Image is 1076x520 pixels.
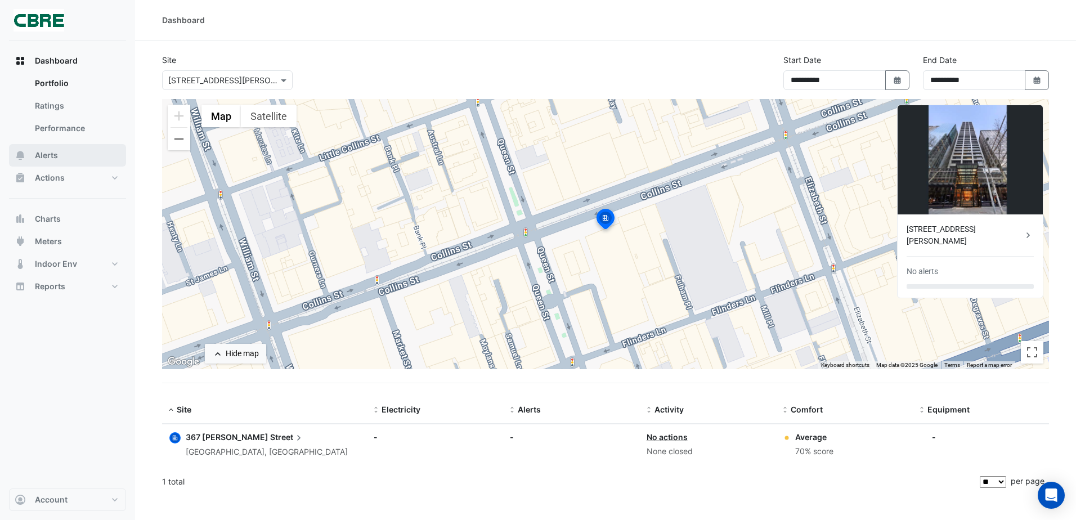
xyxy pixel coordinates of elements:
div: None closed [647,445,769,458]
div: 1 total [162,468,978,496]
a: Portfolio [26,72,126,95]
span: Meters [35,236,62,247]
span: Street [270,431,304,443]
span: Activity [654,405,684,414]
span: Electricity [382,405,420,414]
app-icon: Reports [15,281,26,292]
div: [GEOGRAPHIC_DATA], [GEOGRAPHIC_DATA] [186,446,348,459]
button: Show street map [201,105,241,127]
span: Alerts [35,150,58,161]
img: Company Logo [14,9,64,32]
fa-icon: Select Date [1032,75,1042,85]
span: Dashboard [35,55,78,66]
span: Equipment [927,405,970,414]
span: Indoor Env [35,258,77,270]
button: Toggle fullscreen view [1021,341,1043,364]
button: Zoom out [168,128,190,150]
label: End Date [923,54,957,66]
button: Reports [9,275,126,298]
app-icon: Actions [15,172,26,183]
div: Average [795,431,833,443]
app-icon: Meters [15,236,26,247]
div: [STREET_ADDRESS][PERSON_NAME] [907,223,1023,247]
app-icon: Indoor Env [15,258,26,270]
span: per page [1011,476,1044,486]
span: Alerts [518,405,541,414]
button: Show satellite imagery [241,105,297,127]
span: Site [177,405,191,414]
div: Open Intercom Messenger [1038,482,1065,509]
button: Indoor Env [9,253,126,275]
span: 367 [PERSON_NAME] [186,432,268,442]
a: Terms (opens in new tab) [944,362,960,368]
button: Meters [9,230,126,253]
button: Keyboard shortcuts [821,361,869,369]
label: Start Date [783,54,821,66]
fa-icon: Select Date [893,75,903,85]
span: Actions [35,172,65,183]
button: Zoom in [168,105,190,127]
app-icon: Charts [15,213,26,225]
div: - [510,431,633,443]
div: - [374,431,496,443]
span: Account [35,494,68,505]
div: - [932,431,936,443]
span: Map data ©2025 Google [876,362,938,368]
img: Google [165,355,202,369]
button: Alerts [9,144,126,167]
button: Account [9,488,126,511]
span: Comfort [791,405,823,414]
img: site-pin-selected.svg [593,207,618,234]
a: Ratings [26,95,126,117]
a: Open this area in Google Maps (opens a new window) [165,355,202,369]
button: Hide map [205,344,266,364]
div: Dashboard [9,72,126,144]
span: Charts [35,213,61,225]
span: Reports [35,281,65,292]
div: Dashboard [162,14,205,26]
img: 367 Collins Street [898,105,1043,214]
label: Site [162,54,176,66]
a: Performance [26,117,126,140]
button: Dashboard [9,50,126,72]
app-icon: Dashboard [15,55,26,66]
button: Charts [9,208,126,230]
a: No actions [647,432,688,442]
div: No alerts [907,266,938,277]
a: Report a map error [967,362,1012,368]
button: Actions [9,167,126,189]
div: Hide map [226,348,259,360]
div: 70% score [795,445,833,458]
app-icon: Alerts [15,150,26,161]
